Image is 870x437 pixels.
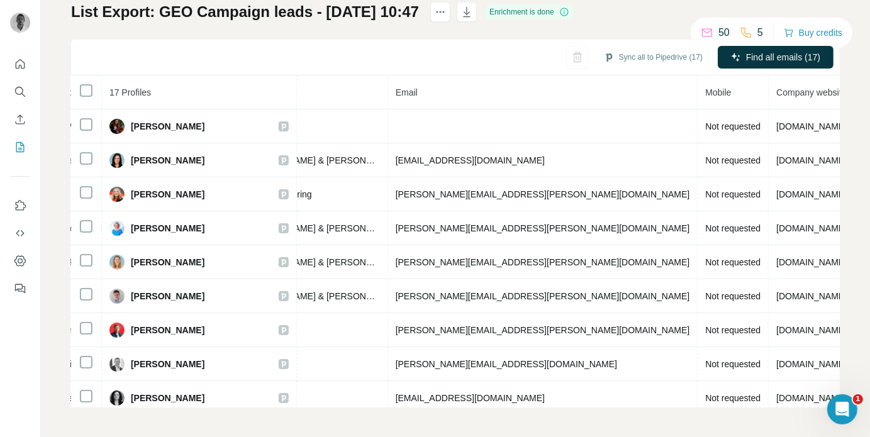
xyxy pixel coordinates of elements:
h1: List Export: GEO Campaign leads - [DATE] 10:47 [71,2,419,22]
span: [PERSON_NAME] [131,358,204,370]
span: [DOMAIN_NAME] [776,359,847,369]
span: Not requested [705,223,761,233]
span: [PERSON_NAME] [131,256,204,268]
button: Feedback [10,277,30,300]
img: Avatar [109,221,125,236]
button: Use Surfe API [10,222,30,245]
span: [PERSON_NAME] & [PERSON_NAME] [243,154,380,167]
span: [PERSON_NAME] [131,324,204,336]
span: Not requested [705,325,761,335]
span: Not requested [705,393,761,403]
span: [PERSON_NAME] [131,222,204,235]
button: My lists [10,136,30,158]
span: [DOMAIN_NAME] [776,223,847,233]
button: Buy credits [784,24,842,41]
img: Avatar [109,187,125,202]
span: [PERSON_NAME][EMAIL_ADDRESS][PERSON_NAME][DOMAIN_NAME] [396,189,690,199]
span: [DOMAIN_NAME] [776,189,847,199]
span: [PERSON_NAME][EMAIL_ADDRESS][PERSON_NAME][DOMAIN_NAME] [396,325,690,335]
img: Avatar [109,289,125,304]
button: Dashboard [10,250,30,272]
span: Not requested [705,189,761,199]
button: Use Surfe on LinkedIn [10,194,30,217]
button: Sync all to Pipedrive (17) [595,48,711,67]
span: [DOMAIN_NAME] [776,257,847,267]
span: Find all emails (17) [746,51,820,64]
iframe: Intercom live chat [827,394,857,424]
span: Mobile [705,87,731,97]
div: Enrichment is done [486,4,573,19]
span: [DOMAIN_NAME] [776,325,847,335]
span: [DOMAIN_NAME] [776,291,847,301]
span: Not requested [705,155,761,165]
span: Not requested [705,291,761,301]
button: Enrich CSV [10,108,30,131]
button: actions [430,2,450,22]
span: [PERSON_NAME] [131,154,204,167]
span: [PERSON_NAME][EMAIL_ADDRESS][PERSON_NAME][DOMAIN_NAME] [396,257,690,267]
span: 1 [853,394,863,404]
span: [PERSON_NAME] & [PERSON_NAME] [243,290,380,302]
span: Email [396,87,418,97]
img: Avatar [109,119,125,134]
span: Not requested [705,121,761,131]
p: 50 [718,25,730,40]
span: [PERSON_NAME] & [PERSON_NAME] [243,222,380,235]
button: Quick start [10,53,30,75]
span: [PERSON_NAME][EMAIL_ADDRESS][PERSON_NAME][DOMAIN_NAME] [396,223,690,233]
img: Avatar [109,255,125,270]
span: Not requested [705,257,761,267]
button: Search [10,80,30,103]
span: [PERSON_NAME] [131,120,204,133]
span: [EMAIL_ADDRESS][DOMAIN_NAME] [396,393,545,403]
button: Find all emails (17) [718,46,834,69]
span: Company website [776,87,846,97]
span: [PERSON_NAME] [131,188,204,201]
span: [PERSON_NAME][EMAIL_ADDRESS][DOMAIN_NAME] [396,359,617,369]
p: 5 [757,25,763,40]
span: [PERSON_NAME] & [PERSON_NAME] [243,256,380,268]
span: 17 Profiles [109,87,151,97]
span: [PERSON_NAME][EMAIL_ADDRESS][PERSON_NAME][DOMAIN_NAME] [396,291,690,301]
span: [DOMAIN_NAME] [776,155,847,165]
span: [DOMAIN_NAME] [776,121,847,131]
span: Not requested [705,359,761,369]
span: [PERSON_NAME] [131,290,204,302]
span: [PERSON_NAME] [131,392,204,404]
img: Avatar [109,153,125,168]
img: Avatar [10,13,30,33]
span: [DOMAIN_NAME] [776,393,847,403]
img: Avatar [109,323,125,338]
span: [EMAIL_ADDRESS][DOMAIN_NAME] [396,155,545,165]
img: Avatar [109,390,125,406]
img: Avatar [109,357,125,372]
